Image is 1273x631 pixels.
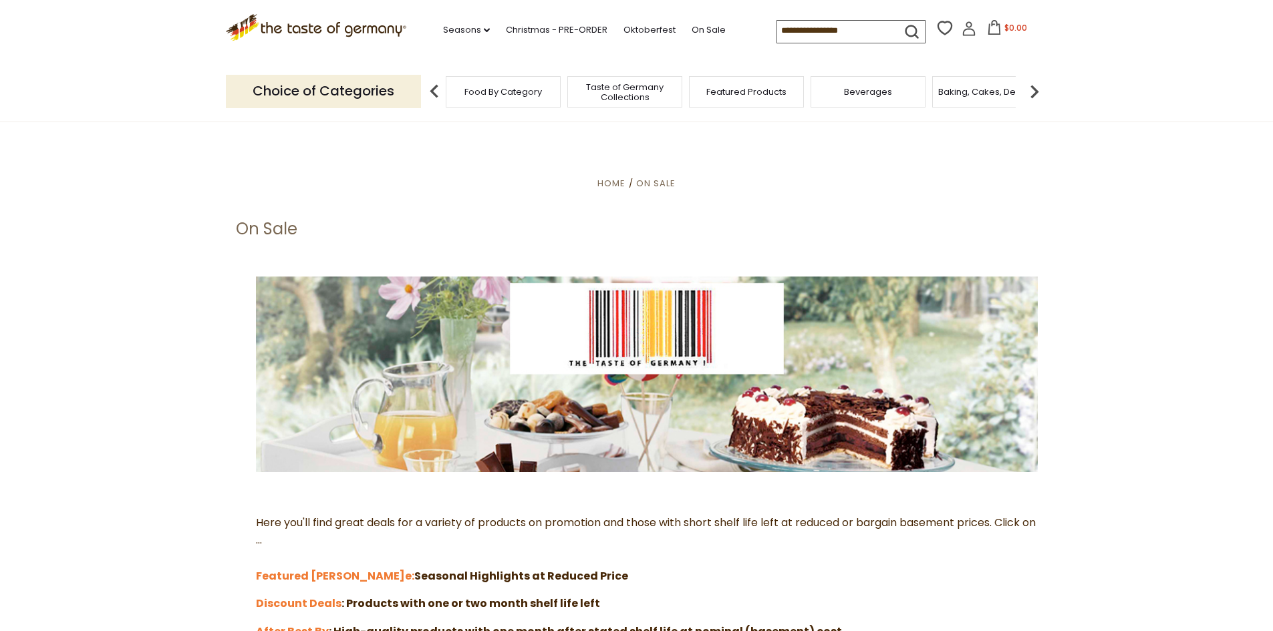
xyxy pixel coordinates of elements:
span: Here you'll find great deals for a variety of products on promotion and those with short shelf li... [256,515,1036,584]
a: On Sale [692,23,726,37]
a: e: [405,568,414,584]
a: Taste of Germany Collections [571,82,678,102]
a: Oktoberfest [623,23,676,37]
p: Choice of Categories [226,75,421,108]
button: $0.00 [979,20,1036,40]
a: Home [597,177,625,190]
a: On Sale [636,177,676,190]
a: Baking, Cakes, Desserts [938,87,1042,97]
h1: On Sale [236,219,297,239]
img: the-taste-of-germany-barcode-3.jpg [256,276,1038,472]
a: Christmas - PRE-ORDER [506,23,607,37]
strong: Seasonal Highlights at Reduced Price [405,568,628,584]
a: Food By Category [464,87,542,97]
a: Beverages [844,87,892,97]
span: $0.00 [1004,22,1027,33]
strong: : Products with one or two month shelf life left [341,596,600,611]
a: Featured Products [706,87,787,97]
img: next arrow [1021,78,1048,105]
a: Featured [PERSON_NAME] [256,568,405,584]
img: previous arrow [421,78,448,105]
a: Seasons [443,23,490,37]
a: Discount Deals [256,596,341,611]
